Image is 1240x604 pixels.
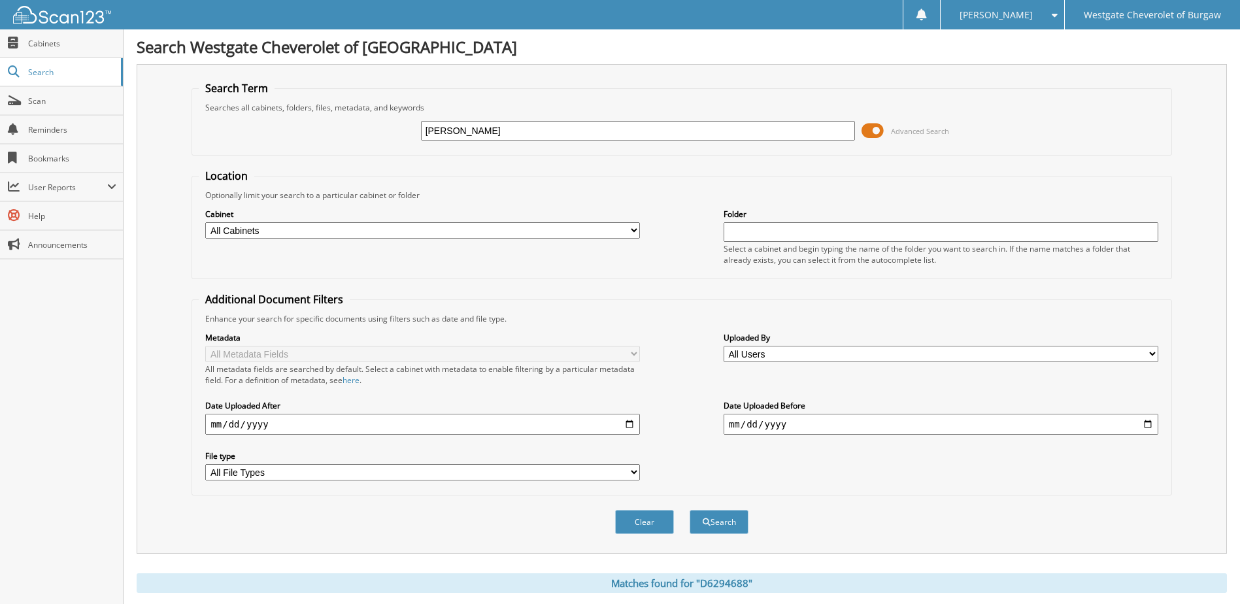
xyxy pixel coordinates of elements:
div: Select a cabinet and begin typing the name of the folder you want to search in. If the name match... [724,243,1158,265]
button: Search [690,510,748,534]
legend: Additional Document Filters [199,292,350,307]
label: Cabinet [205,209,640,220]
iframe: Chat Widget [1175,541,1240,604]
span: Search [28,67,114,78]
img: scan123-logo-white.svg [13,6,111,24]
label: Uploaded By [724,332,1158,343]
legend: Search Term [199,81,275,95]
div: All metadata fields are searched by default. Select a cabinet with metadata to enable filtering b... [205,363,640,386]
span: Cabinets [28,38,116,49]
div: Enhance your search for specific documents using filters such as date and file type. [199,313,1164,324]
label: File type [205,450,640,461]
label: Date Uploaded After [205,400,640,411]
span: Announcements [28,239,116,250]
span: User Reports [28,182,107,193]
span: Advanced Search [891,126,949,136]
label: Date Uploaded Before [724,400,1158,411]
input: end [724,414,1158,435]
span: [PERSON_NAME] [960,11,1033,19]
label: Metadata [205,332,640,343]
input: start [205,414,640,435]
span: Reminders [28,124,116,135]
span: Bookmarks [28,153,116,164]
span: Help [28,210,116,222]
button: Clear [615,510,674,534]
div: Searches all cabinets, folders, files, metadata, and keywords [199,102,1164,113]
div: Optionally limit your search to a particular cabinet or folder [199,190,1164,201]
legend: Location [199,169,254,183]
a: here [343,375,360,386]
span: Scan [28,95,116,107]
label: Folder [724,209,1158,220]
span: Westgate Cheverolet of Burgaw [1084,11,1221,19]
h1: Search Westgate Cheverolet of [GEOGRAPHIC_DATA] [137,36,1227,58]
div: Matches found for "D6294688" [137,573,1227,593]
